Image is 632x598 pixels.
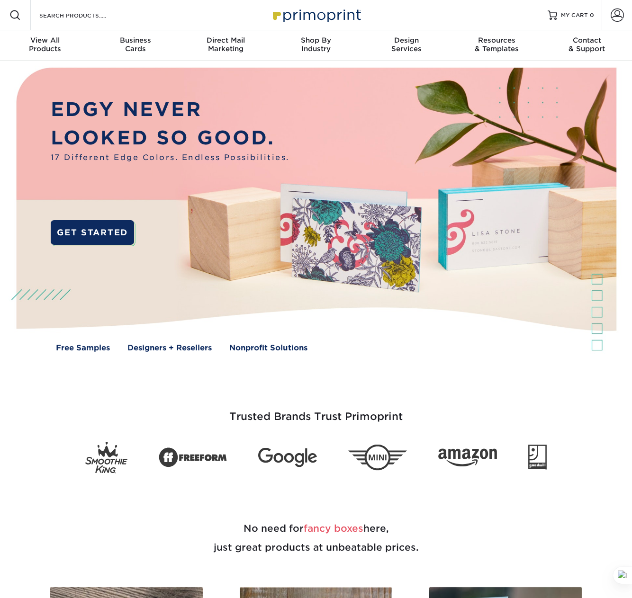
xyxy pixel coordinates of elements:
[561,11,588,19] span: MY CART
[590,12,594,18] span: 0
[304,523,363,534] span: fancy boxes
[127,342,212,354] a: Designers + Resellers
[56,342,110,354] a: Free Samples
[159,442,227,473] img: Freeform
[85,442,127,473] img: Smoothie King
[51,95,289,124] p: EDGY NEVER
[271,30,361,61] a: Shop ByIndustry
[229,342,307,354] a: Nonprofit Solutions
[39,496,593,580] h2: No need for here, just great products at unbeatable prices.
[90,36,181,53] div: Cards
[361,36,451,53] div: Services
[438,448,497,466] img: Amazon
[271,36,361,53] div: Industry
[51,124,289,152] p: LOOKED SO GOOD.
[269,5,363,25] img: Primoprint
[271,36,361,45] span: Shop By
[361,36,451,45] span: Design
[361,30,451,61] a: DesignServices
[258,448,317,467] img: Google
[181,30,271,61] a: Direct MailMarketing
[348,445,407,471] img: Mini
[181,36,271,53] div: Marketing
[451,36,542,45] span: Resources
[542,36,632,45] span: Contact
[38,9,131,21] input: SEARCH PRODUCTS.....
[90,30,181,61] a: BusinessCards
[542,30,632,61] a: Contact& Support
[51,152,289,163] span: 17 Different Edge Colors. Endless Possibilities.
[542,36,632,53] div: & Support
[451,30,542,61] a: Resources& Templates
[90,36,181,45] span: Business
[528,445,547,470] img: Goodwill
[451,36,542,53] div: & Templates
[51,220,135,245] a: GET STARTED
[181,36,271,45] span: Direct Mail
[39,388,593,434] h3: Trusted Brands Trust Primoprint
